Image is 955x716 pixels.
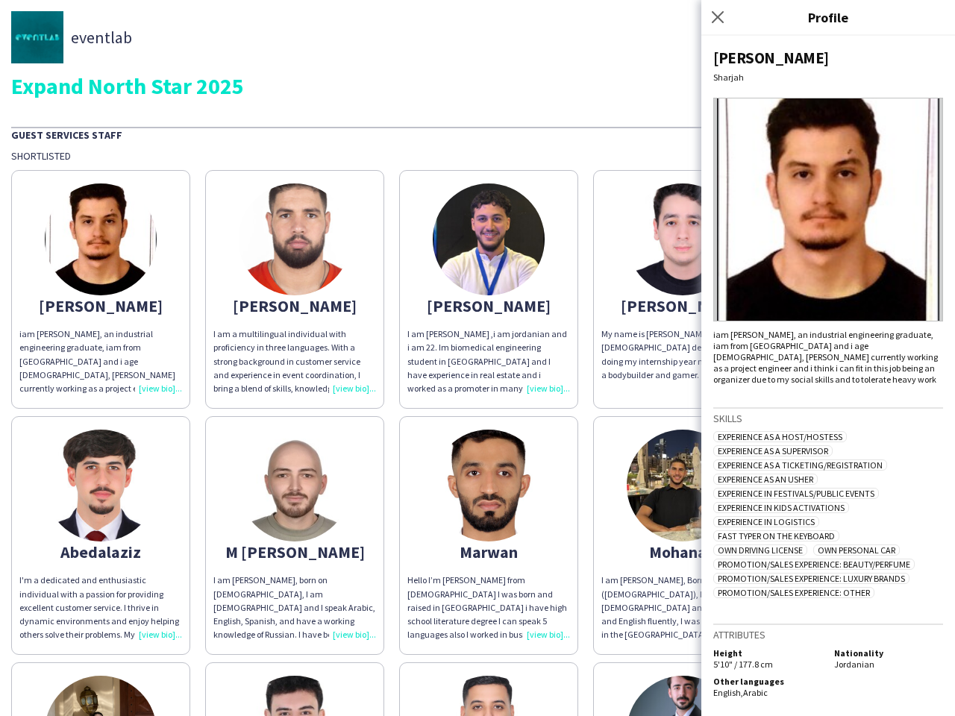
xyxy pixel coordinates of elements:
img: thumb-676cfa27-c4f8-448c-90fc-bf4dc1a81b10.jpg [11,11,63,63]
div: [PERSON_NAME] [19,299,182,313]
span: Promotion/Sales Experience: Other [713,587,874,598]
div: Marwan [407,545,570,559]
span: Experience in Kids Activations [713,502,849,513]
div: My name is [PERSON_NAME] im [DEMOGRAPHIC_DATA] dentist, I also I’m doing my internship year now, ... [601,327,764,382]
span: Promotion/Sales Experience: Beauty/Perfume [713,559,915,570]
div: Abedalaziz [19,545,182,559]
h5: Nationality [834,647,943,659]
div: iam [PERSON_NAME], an industrial engineering graduate, iam from [GEOGRAPHIC_DATA] and i age [DEMO... [713,329,943,385]
span: Promotion/Sales Experience: Luxury Brands [713,573,909,584]
span: Own Driving License [713,544,807,556]
span: English , [713,687,743,698]
div: I am [PERSON_NAME], Born in ([DEMOGRAPHIC_DATA]), I am [DEMOGRAPHIC_DATA] and i speak Arabic and ... [601,574,764,641]
h5: Height [713,647,822,659]
div: Guest Services Staff [11,127,944,142]
div: [PERSON_NAME] [713,48,943,68]
div: Mohanad [601,545,764,559]
img: thumb-673c6f275a433.jpg [45,430,157,541]
div: Sharjah [713,72,943,83]
div: M [PERSON_NAME] [213,545,376,559]
span: 5'10" / 177.8 cm [713,659,773,670]
span: Own Personal Car [813,544,900,556]
div: Expand North Star 2025 [11,75,944,97]
h3: Attributes [713,628,943,641]
div: I am [PERSON_NAME] ,i am jordanian and i am 22. Im biomedical engineering student in [GEOGRAPHIC_... [407,327,570,395]
div: [PERSON_NAME] [601,299,764,313]
span: Fast Typer on the Keyboard [713,530,839,541]
img: thumb-67a9956e7bcc9.jpeg [627,430,739,541]
span: eventlab [71,31,132,44]
div: [PERSON_NAME] [213,299,376,313]
img: thumb-656895d3697b1.jpeg [45,183,157,295]
img: thumb-6899912dd857e.jpeg [433,183,545,295]
div: Shortlisted [11,149,944,163]
span: Jordanian [834,659,874,670]
h3: Skills [713,412,943,425]
span: Arabic [743,687,768,698]
span: Experience as a Ticketing/Registration [713,459,887,471]
img: thumb-e7a8d266-6587-48c3-a3fd-1af5c5d4fd9d.jpg [433,430,545,541]
span: Experience as a Supervisor [713,445,833,456]
div: I am a multilingual individual with proficiency in three languages. With a strong background in c... [213,327,376,395]
h5: Other languages [713,676,822,687]
span: Experience in Logistics [713,516,819,527]
div: iam [PERSON_NAME], an industrial engineering graduate, iam from [GEOGRAPHIC_DATA] and i age [DEMO... [19,327,182,395]
img: thumb-6893680ebeea8.jpeg [627,183,739,295]
h3: Profile [701,7,955,27]
span: Experience in Festivals/Public Events [713,488,879,499]
img: thumb-652100cf29958.jpeg [239,430,351,541]
div: [PERSON_NAME] [407,299,570,313]
div: I'm a dedicated and enthusiastic individual with a passion for providing excellent customer servi... [19,574,182,641]
img: Crew avatar or photo [713,98,943,321]
img: thumb-684bf61c15068.jpg [239,183,351,295]
span: Experience as an Usher [713,474,818,485]
div: I am [PERSON_NAME], born on [DEMOGRAPHIC_DATA], I am [DEMOGRAPHIC_DATA] and I speak Arabic, Engli... [213,574,376,641]
span: Experience as a Host/Hostess [713,431,847,442]
div: Hello I’m [PERSON_NAME] from [DEMOGRAPHIC_DATA] I was born and raised in [GEOGRAPHIC_DATA] i have... [407,574,570,641]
